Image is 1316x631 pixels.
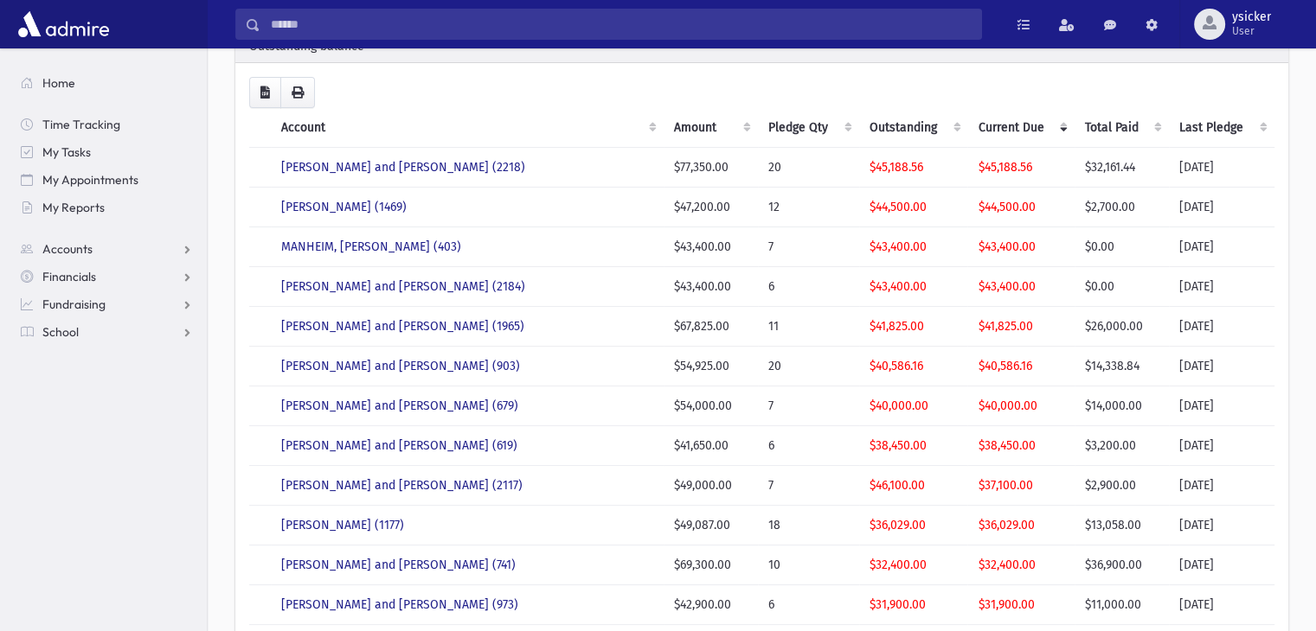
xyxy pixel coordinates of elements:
[758,545,858,585] td: 10
[1232,24,1271,38] span: User
[758,386,858,426] td: 7
[758,506,858,545] td: 18
[7,166,207,194] a: My Appointments
[281,558,516,572] a: [PERSON_NAME] and [PERSON_NAME] (741)
[1169,188,1274,227] td: [DATE]
[249,77,281,108] button: CSV
[1075,347,1169,386] td: $14,338.84
[1075,307,1169,347] td: $26,000.00
[280,77,315,108] button: Print
[1075,386,1169,426] td: $14,000.00
[42,144,91,160] span: My Tasks
[967,347,1075,386] td: $40,586.16
[42,75,75,91] span: Home
[758,347,858,386] td: 20
[758,426,858,466] td: 6
[281,518,404,532] a: [PERSON_NAME] (1177)
[42,296,106,312] span: Fundraising
[1169,108,1274,148] th: Last Pledge: activate to sort column ascending
[859,386,968,426] td: $40,000.00
[664,227,758,267] td: $43,400.00
[281,160,525,175] a: [PERSON_NAME] and [PERSON_NAME] (2218)
[859,307,968,347] td: $41,825.00
[967,267,1075,307] td: $43,400.00
[664,545,758,585] td: $69,300.00
[281,359,520,373] a: [PERSON_NAME] and [PERSON_NAME] (903)
[7,194,207,221] a: My Reports
[859,585,968,625] td: $31,900.00
[1169,148,1274,188] td: [DATE]
[260,9,981,40] input: Search
[859,148,968,188] td: $45,188.56
[859,267,968,307] td: $43,400.00
[1075,545,1169,585] td: $36,900.00
[1169,466,1274,506] td: [DATE]
[1075,148,1169,188] td: $32,161.44
[1075,426,1169,466] td: $3,200.00
[664,466,758,506] td: $49,000.00
[859,426,968,466] td: $38,450.00
[664,506,758,545] td: $49,087.00
[1075,267,1169,307] td: $0.00
[1169,585,1274,625] td: [DATE]
[7,290,207,318] a: Fundraising
[1075,108,1169,148] th: Total Paid: activate to sort column ascending
[7,138,207,166] a: My Tasks
[281,438,517,453] a: [PERSON_NAME] and [PERSON_NAME] (619)
[758,466,858,506] td: 7
[1075,227,1169,267] td: $0.00
[14,7,113,41] img: AdmirePro
[758,227,858,267] td: 7
[967,227,1075,267] td: $43,400.00
[967,545,1075,585] td: $32,400.00
[1075,506,1169,545] td: $13,058.00
[1169,307,1274,347] td: [DATE]
[859,108,968,148] th: Outstanding: activate to sort column ascending
[664,188,758,227] td: $47,200.00
[664,386,758,426] td: $54,000.00
[967,466,1075,506] td: $37,100.00
[758,307,858,347] td: 11
[859,188,968,227] td: $44,500.00
[859,545,968,585] td: $32,400.00
[7,235,207,263] a: Accounts
[1075,466,1169,506] td: $2,900.00
[967,307,1075,347] td: $41,825.00
[758,188,858,227] td: 12
[664,267,758,307] td: $43,400.00
[664,585,758,625] td: $42,900.00
[42,324,79,340] span: School
[271,108,664,148] th: Account: activate to sort column ascending
[42,172,138,188] span: My Appointments
[859,347,968,386] td: $40,586.16
[42,241,93,257] span: Accounts
[758,148,858,188] td: 20
[967,188,1075,227] td: $44,500.00
[7,318,207,346] a: School
[42,269,96,284] span: Financials
[758,108,858,148] th: Pledge Qty: activate to sort column ascending
[1169,347,1274,386] td: [DATE]
[664,148,758,188] td: $77,350.00
[281,239,461,254] a: MANHEIM, [PERSON_NAME] (403)
[1169,426,1274,466] td: [DATE]
[859,466,968,506] td: $46,100.00
[664,347,758,386] td: $54,925.00
[859,506,968,545] td: $36,029.00
[1169,545,1274,585] td: [DATE]
[967,506,1075,545] td: $36,029.00
[967,386,1075,426] td: $40,000.00
[281,478,523,493] a: [PERSON_NAME] and [PERSON_NAME] (2117)
[967,108,1075,148] th: Current Due: activate to sort column ascending
[42,200,105,215] span: My Reports
[859,227,968,267] td: $43,400.00
[664,307,758,347] td: $67,825.00
[967,426,1075,466] td: $38,450.00
[7,263,207,290] a: Financials
[664,426,758,466] td: $41,650.00
[281,200,407,214] a: [PERSON_NAME] (1469)
[758,585,858,625] td: 6
[1169,227,1274,267] td: [DATE]
[281,319,524,334] a: [PERSON_NAME] and [PERSON_NAME] (1965)
[7,111,207,138] a: Time Tracking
